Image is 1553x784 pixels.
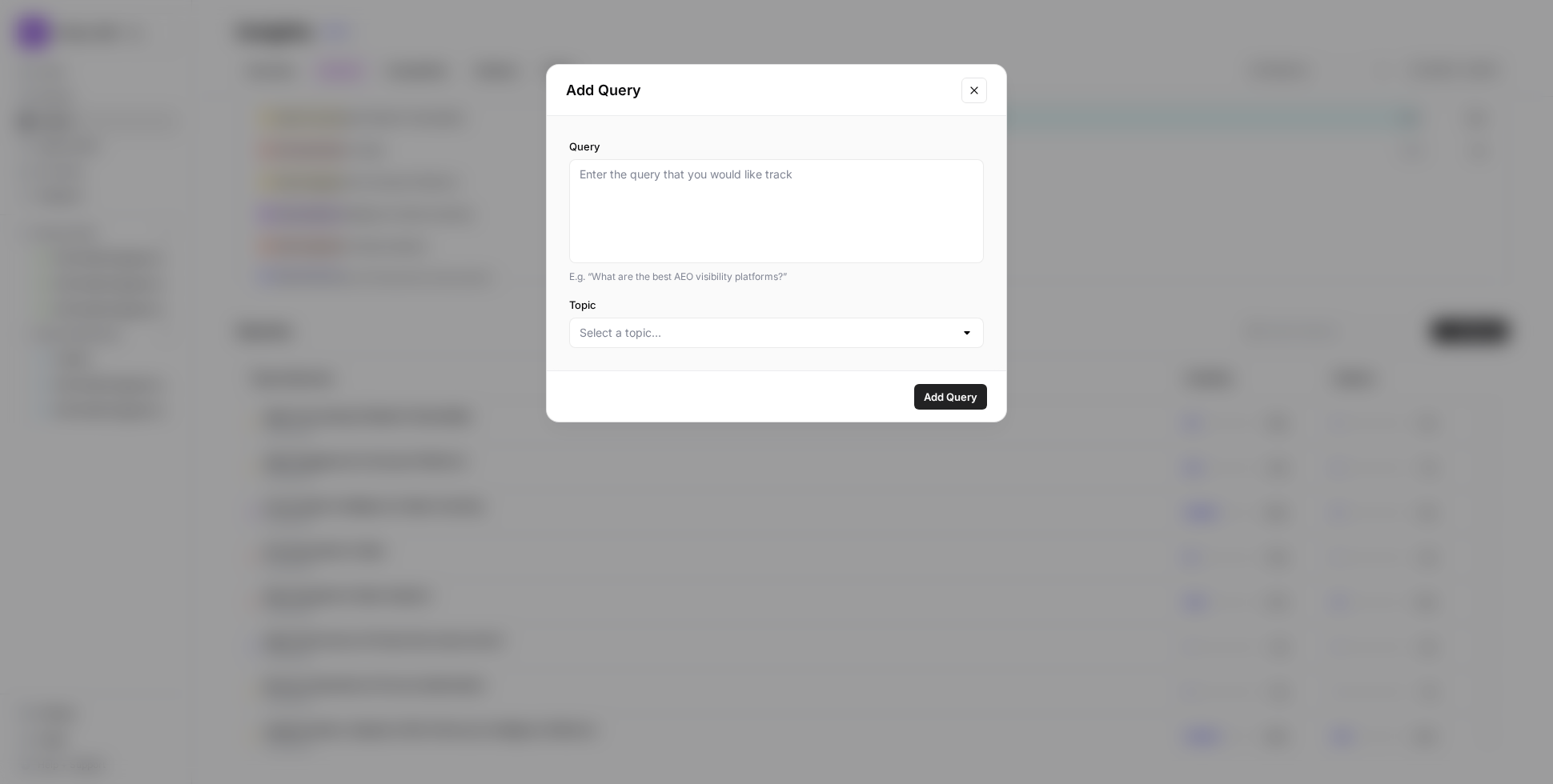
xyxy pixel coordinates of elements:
label: Topic [569,297,984,313]
div: E.g. “What are the best AEO visibility platforms?” [569,270,984,284]
label: Query [569,138,984,154]
h2: Add Query [566,79,952,102]
button: Close modal [961,78,987,103]
span: Add Query [924,389,977,405]
input: Select a topic... [580,325,954,341]
button: Add Query [914,384,987,410]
